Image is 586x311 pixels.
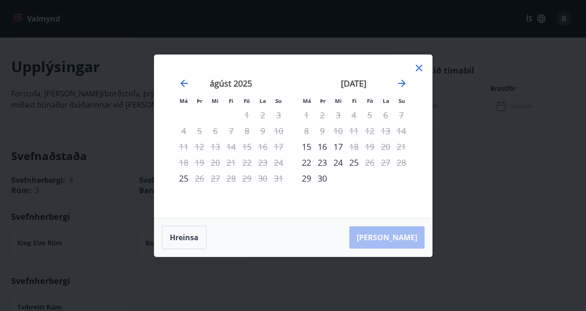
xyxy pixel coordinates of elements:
[362,155,378,170] td: Not available. föstudagur, 26. september 2025
[299,139,314,155] div: Aðeins innritun í boði
[352,97,357,104] small: Fi
[271,107,286,123] td: Not available. sunnudagur, 3. ágúst 2025
[303,97,311,104] small: Má
[180,97,188,104] small: Má
[393,123,409,139] td: Not available. sunnudagur, 14. september 2025
[166,66,421,207] div: Calendar
[314,155,330,170] td: Choose þriðjudagur, 23. september 2025 as your check-in date. It’s available.
[393,155,409,170] td: Not available. sunnudagur, 28. september 2025
[299,170,314,186] td: Choose mánudagur, 29. september 2025 as your check-in date. It’s available.
[179,78,190,89] div: Move backward to switch to the previous month.
[314,123,330,139] td: Not available. þriðjudagur, 9. september 2025
[207,139,223,155] td: Not available. miðvikudagur, 13. ágúst 2025
[212,97,219,104] small: Mi
[330,155,346,170] td: Choose miðvikudagur, 24. september 2025 as your check-in date. It’s available.
[330,107,346,123] td: Not available. miðvikudagur, 3. september 2025
[176,170,192,186] td: Choose mánudagur, 25. ágúst 2025 as your check-in date. It’s available.
[346,139,362,155] td: Not available. fimmtudagur, 18. september 2025
[399,97,405,104] small: Su
[396,78,407,89] div: Move forward to switch to the next month.
[176,155,192,170] td: Not available. mánudagur, 18. ágúst 2025
[176,170,192,186] div: Aðeins innritun í boði
[341,78,366,89] strong: [DATE]
[239,139,255,155] td: Not available. föstudagur, 15. ágúst 2025
[239,155,255,170] td: Not available. föstudagur, 22. ágúst 2025
[223,123,239,139] td: Not available. fimmtudagur, 7. ágúst 2025
[192,170,207,186] div: Aðeins útritun í boði
[299,107,314,123] td: Not available. mánudagur, 1. september 2025
[383,97,389,104] small: La
[367,97,373,104] small: Fö
[197,97,202,104] small: Þr
[346,139,362,155] div: Aðeins útritun í boði
[378,107,393,123] td: Not available. laugardagur, 6. september 2025
[362,123,378,139] td: Not available. föstudagur, 12. september 2025
[192,170,207,186] td: Not available. þriðjudagur, 26. ágúst 2025
[330,139,346,155] div: 17
[314,139,330,155] td: Choose þriðjudagur, 16. september 2025 as your check-in date. It’s available.
[320,97,326,104] small: Þr
[255,170,271,186] td: Not available. laugardagur, 30. ágúst 2025
[335,97,342,104] small: Mi
[255,107,271,123] td: Not available. laugardagur, 2. ágúst 2025
[275,97,282,104] small: Su
[393,107,409,123] td: Not available. sunnudagur, 7. september 2025
[229,97,233,104] small: Fi
[378,123,393,139] td: Not available. laugardagur, 13. september 2025
[239,107,255,123] td: Not available. föstudagur, 1. ágúst 2025
[314,170,330,186] td: Choose þriðjudagur, 30. september 2025 as your check-in date. It’s available.
[314,107,330,123] td: Not available. þriðjudagur, 2. september 2025
[207,155,223,170] td: Not available. miðvikudagur, 20. ágúst 2025
[346,107,362,123] td: Not available. fimmtudagur, 4. september 2025
[255,155,271,170] td: Not available. laugardagur, 23. ágúst 2025
[299,123,314,139] td: Not available. mánudagur, 8. september 2025
[393,139,409,155] td: Not available. sunnudagur, 21. september 2025
[378,155,393,170] td: Not available. laugardagur, 27. september 2025
[192,155,207,170] td: Not available. þriðjudagur, 19. ágúst 2025
[299,139,314,155] td: Choose mánudagur, 15. september 2025 as your check-in date. It’s available.
[244,97,250,104] small: Fö
[299,155,314,170] td: Choose mánudagur, 22. september 2025 as your check-in date. It’s available.
[223,170,239,186] td: Not available. fimmtudagur, 28. ágúst 2025
[330,123,346,139] td: Not available. miðvikudagur, 10. september 2025
[299,155,314,170] div: Aðeins innritun í boði
[299,170,314,186] div: Aðeins innritun í boði
[176,123,192,139] td: Not available. mánudagur, 4. ágúst 2025
[362,139,378,155] td: Not available. föstudagur, 19. september 2025
[260,97,266,104] small: La
[239,123,255,139] td: Not available. föstudagur, 8. ágúst 2025
[314,155,330,170] div: 23
[255,139,271,155] td: Not available. laugardagur, 16. ágúst 2025
[346,155,362,170] td: Choose fimmtudagur, 25. september 2025 as your check-in date. It’s available.
[210,78,252,89] strong: ágúst 2025
[192,123,207,139] td: Not available. þriðjudagur, 5. ágúst 2025
[255,123,271,139] td: Not available. laugardagur, 9. ágúst 2025
[271,123,286,139] td: Not available. sunnudagur, 10. ágúst 2025
[362,107,378,123] td: Not available. föstudagur, 5. september 2025
[330,155,346,170] div: 24
[346,155,362,170] div: 25
[176,139,192,155] td: Not available. mánudagur, 11. ágúst 2025
[223,155,239,170] td: Not available. fimmtudagur, 21. ágúst 2025
[162,226,206,249] button: Hreinsa
[207,123,223,139] td: Not available. miðvikudagur, 6. ágúst 2025
[330,139,346,155] td: Choose miðvikudagur, 17. september 2025 as your check-in date. It’s available.
[192,139,207,155] td: Not available. þriðjudagur, 12. ágúst 2025
[271,170,286,186] td: Not available. sunnudagur, 31. ágúst 2025
[362,155,378,170] div: Aðeins útritun í boði
[239,170,255,186] td: Not available. föstudagur, 29. ágúst 2025
[378,139,393,155] td: Not available. laugardagur, 20. september 2025
[346,123,362,139] td: Not available. fimmtudagur, 11. september 2025
[314,139,330,155] div: 16
[207,170,223,186] td: Not available. miðvikudagur, 27. ágúst 2025
[314,170,330,186] div: 30
[271,139,286,155] td: Not available. sunnudagur, 17. ágúst 2025
[223,139,239,155] td: Not available. fimmtudagur, 14. ágúst 2025
[271,155,286,170] td: Not available. sunnudagur, 24. ágúst 2025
